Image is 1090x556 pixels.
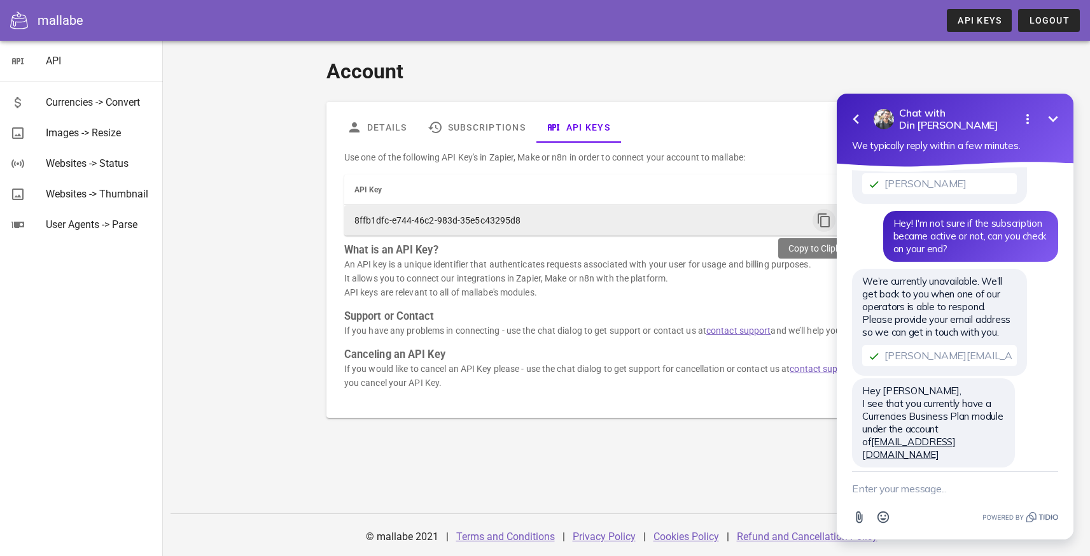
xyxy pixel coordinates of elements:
h1: Account [326,56,926,87]
h3: What is an API Key? [344,243,909,257]
button: Logout [1018,9,1080,32]
td: 8ffb1dfc-e744-46c2-983d-35e5c43295d8 [344,205,803,236]
div: Websites -> Status [46,157,153,169]
span: Logout [1028,15,1070,25]
a: Terms and Conditions [456,531,555,543]
div: Images -> Resize [46,127,153,139]
a: API Keys [536,112,620,143]
div: | [446,522,449,552]
p: An API key is a unique identifier that authenticates requests associated with your user for usage... [344,257,909,299]
a: Details [337,112,417,143]
span: API Key [354,185,382,194]
h3: Canceling an API Key [344,348,909,362]
a: Privacy Policy [573,531,636,543]
h3: Support or Contact [344,310,909,324]
div: User Agents -> Parse [46,218,153,231]
div: Websites -> Thumbnail [46,188,153,200]
div: | [562,522,565,552]
iframe: Tidio Chat [820,80,1090,556]
div: Currencies -> Convert [46,96,153,108]
p: Use one of the following API Key's in Zapier, Make or n8n in order to connect your account to mal... [344,150,909,164]
a: contact support [706,325,771,336]
p: If you would like to cancel an API Key please - use the chat dialog to get support for cancellati... [344,362,909,390]
div: API [46,55,153,67]
a: Refund and Cancellation Policy [737,531,877,543]
th: API Key: Not sorted. Activate to sort ascending. [344,175,803,205]
a: Cookies Policy [653,531,719,543]
a: contact support [790,364,855,374]
div: © mallabe 2021 [358,522,446,552]
div: | [643,522,646,552]
a: API Keys [947,9,1012,32]
a: Subscriptions [417,112,536,143]
div: mallabe [38,11,83,30]
div: | [727,522,729,552]
span: API Keys [957,15,1002,25]
p: If you have any problems in connecting - use the chat dialog to get support or contact us at and ... [344,324,909,338]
